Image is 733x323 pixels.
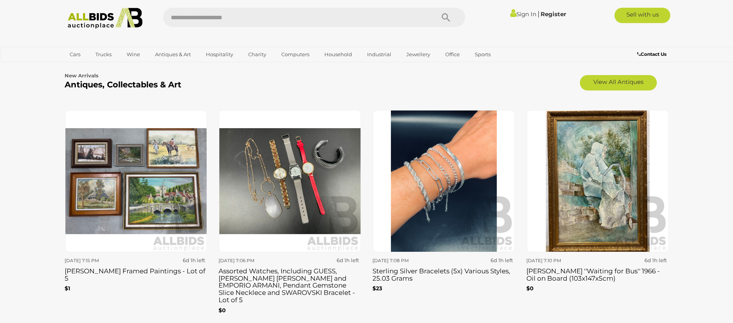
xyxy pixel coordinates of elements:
[65,256,133,265] div: [DATE] 7:15 PM
[65,110,207,323] a: [DATE] 7:15 PM 6d 1h left [PERSON_NAME] Framed Paintings - Lot of 5 $1
[580,75,657,90] a: View All Antiques
[440,48,465,61] a: Office
[65,285,70,292] b: $1
[337,257,359,263] strong: 6d 1h left
[527,110,669,252] img: Roger Akinin ''Waiting for Bus'' 1966 - Oil on Board (103x147x5cm)
[541,10,566,18] a: Register
[90,48,117,61] a: Trucks
[510,10,536,18] a: Sign In
[219,110,361,323] a: [DATE] 7:06 PM 6d 1h left Assorted Watches, Including GUESS, [PERSON_NAME] [PERSON_NAME] and EMPO...
[372,256,441,265] div: [DATE] 7:08 PM
[491,257,513,263] strong: 6d 1h left
[65,110,207,252] img: Unknown Artist Framed Paintings - Lot of 5
[372,266,515,282] h3: Sterling Silver Bracelets (5x) Various Styles, 25.03 Grams
[526,256,595,265] div: [DATE] 7:10 PM
[637,51,666,57] b: Contact Us
[183,257,205,263] strong: 6d 1h left
[219,110,361,252] img: Assorted Watches, Including GUESS, CALVIN KLEIN and EMPORIO ARMANI, Pendant Gemstone Slice Neckle...
[65,80,181,89] b: Antiques, Collectables & Art
[65,48,85,61] a: Cars
[319,48,357,61] a: Household
[372,285,382,292] b: $23
[401,48,435,61] a: Jewellery
[201,48,238,61] a: Hospitality
[150,48,196,61] a: Antiques & Art
[538,10,539,18] span: |
[526,285,534,292] b: $0
[122,48,145,61] a: Wine
[219,307,226,314] b: $0
[373,110,515,252] img: Sterling Silver Bracelets (5x) Various Styles, 25.03 Grams
[372,110,515,323] a: [DATE] 7:08 PM 6d 1h left Sterling Silver Bracelets (5x) Various Styles, 25.03 Grams $23
[276,48,314,61] a: Computers
[65,61,129,74] a: [GEOGRAPHIC_DATA]
[219,266,361,303] h3: Assorted Watches, Including GUESS, [PERSON_NAME] [PERSON_NAME] and EMPORIO ARMANI, Pendant Gemsto...
[526,110,669,323] a: [DATE] 7:10 PM 6d 1h left [PERSON_NAME] ''Waiting for Bus'' 1966 - Oil on Board (103x147x5cm) $0
[526,266,669,282] h3: [PERSON_NAME] ''Waiting for Bus'' 1966 - Oil on Board (103x147x5cm)
[645,257,667,263] strong: 6d 1h left
[614,8,670,23] a: Sell with us
[219,256,287,265] div: [DATE] 7:06 PM
[637,50,668,59] a: Contact Us
[63,8,147,29] img: Allbids.com.au
[470,48,496,61] a: Sports
[65,266,207,282] h3: [PERSON_NAME] Framed Paintings - Lot of 5
[427,8,465,27] button: Search
[243,48,271,61] a: Charity
[65,72,99,79] b: New Arrivals
[362,48,396,61] a: Industrial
